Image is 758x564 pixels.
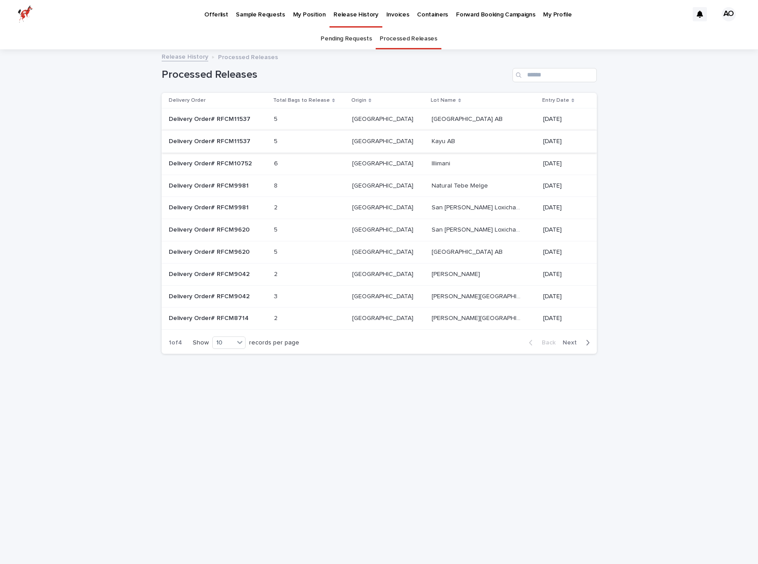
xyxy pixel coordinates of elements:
[543,182,582,190] p: [DATE]
[432,136,457,145] p: Kayu AB
[162,241,597,263] tr: Delivery Order# RFCM9620 55 [GEOGRAPHIC_DATA][GEOGRAPHIC_DATA] [GEOGRAPHIC_DATA] AB[GEOGRAPHIC_DA...
[543,204,582,212] p: [DATE]
[352,136,415,145] p: [GEOGRAPHIC_DATA]
[162,152,597,175] tr: Delivery Order# RFCM10752 66 [GEOGRAPHIC_DATA][GEOGRAPHIC_DATA] IllimaniIllimani [DATE]
[162,308,597,330] tr: Delivery Order# RFCM8714 22 [GEOGRAPHIC_DATA][GEOGRAPHIC_DATA] [PERSON_NAME][GEOGRAPHIC_DATA][PER...
[431,96,456,105] p: Lot Name
[274,158,280,168] p: 6
[543,116,582,123] p: [DATE]
[380,28,437,49] a: Processed Releases
[274,136,279,145] p: 5
[274,224,279,234] p: 5
[193,339,209,347] p: Show
[162,285,597,308] tr: Delivery Order# RFCM9042 33 [GEOGRAPHIC_DATA][GEOGRAPHIC_DATA] [PERSON_NAME][GEOGRAPHIC_DATA][PER...
[162,51,208,61] a: Release History
[218,52,278,61] p: Processed Releases
[351,96,366,105] p: Origin
[273,96,330,105] p: Total Bags to Release
[543,226,582,234] p: [DATE]
[432,269,482,278] p: [PERSON_NAME]
[352,291,415,300] p: [GEOGRAPHIC_DATA]
[432,180,490,190] p: Natural Tebe Melge
[352,158,415,168] p: [GEOGRAPHIC_DATA]
[162,332,189,354] p: 1 of 4
[352,224,415,234] p: [GEOGRAPHIC_DATA]
[162,197,597,219] tr: Delivery Order# RFCM9981 22 [GEOGRAPHIC_DATA][GEOGRAPHIC_DATA] San [PERSON_NAME] Loxicha #2San [P...
[432,291,522,300] p: [PERSON_NAME][GEOGRAPHIC_DATA]
[169,96,206,105] p: Delivery Order
[522,339,559,347] button: Back
[352,269,415,278] p: [GEOGRAPHIC_DATA]
[352,114,415,123] p: [GEOGRAPHIC_DATA]
[542,96,569,105] p: Entry Date
[274,114,279,123] p: 5
[352,180,415,190] p: [GEOGRAPHIC_DATA]
[563,340,582,346] span: Next
[162,175,597,197] tr: Delivery Order# RFCM9981 88 [GEOGRAPHIC_DATA][GEOGRAPHIC_DATA] Natural Tebe MelgeNatural Tebe Mel...
[543,293,582,300] p: [DATE]
[249,339,299,347] p: records per page
[321,28,372,49] a: Pending Requests
[274,202,279,212] p: 2
[213,338,234,348] div: 10
[274,291,279,300] p: 3
[162,68,509,81] h1: Processed Releases
[543,248,582,256] p: [DATE]
[352,313,415,322] p: [GEOGRAPHIC_DATA]
[432,247,504,256] p: [GEOGRAPHIC_DATA] AB
[352,202,415,212] p: [GEOGRAPHIC_DATA]
[432,114,504,123] p: [GEOGRAPHIC_DATA] AB
[543,315,582,322] p: [DATE]
[432,224,522,234] p: San [PERSON_NAME] Loxicha #2
[432,313,522,322] p: [PERSON_NAME][GEOGRAPHIC_DATA]
[274,180,279,190] p: 8
[543,160,582,168] p: [DATE]
[536,340,556,346] span: Back
[543,138,582,145] p: [DATE]
[162,108,597,131] tr: Delivery Order# RFCM11537 55 [GEOGRAPHIC_DATA][GEOGRAPHIC_DATA] [GEOGRAPHIC_DATA] AB[GEOGRAPHIC_D...
[162,130,597,152] tr: Delivery Order# RFCM11537 55 [GEOGRAPHIC_DATA][GEOGRAPHIC_DATA] Kayu ABKayu AB [DATE]
[162,219,597,241] tr: Delivery Order# RFCM9620 55 [GEOGRAPHIC_DATA][GEOGRAPHIC_DATA] San [PERSON_NAME] Loxicha #2San [P...
[512,68,597,82] input: Search
[352,247,415,256] p: [GEOGRAPHIC_DATA]
[722,7,736,21] div: AO
[274,313,279,322] p: 2
[543,271,582,278] p: [DATE]
[18,5,33,23] img: zttTXibQQrCfv9chImQE
[432,158,452,168] p: Illimani
[274,247,279,256] p: 5
[432,202,522,212] p: San [PERSON_NAME] Loxicha #2
[559,339,597,347] button: Next
[162,263,597,285] tr: Delivery Order# RFCM9042 22 [GEOGRAPHIC_DATA][GEOGRAPHIC_DATA] [PERSON_NAME][PERSON_NAME] [DATE]
[274,269,279,278] p: 2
